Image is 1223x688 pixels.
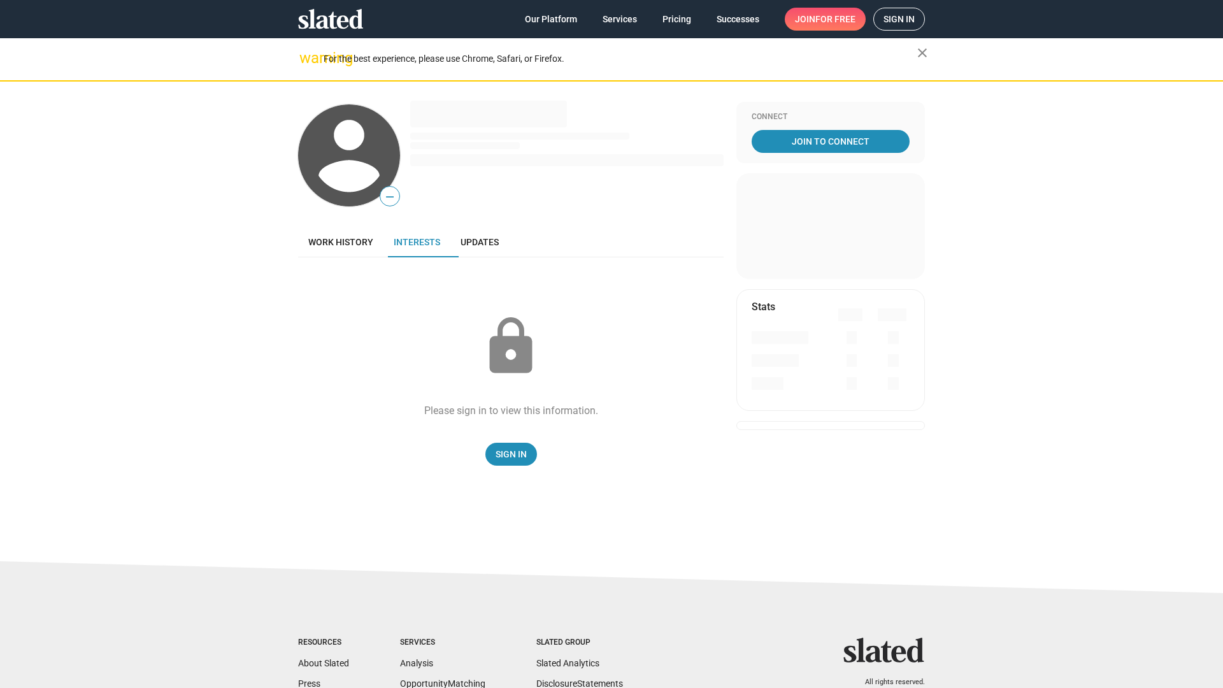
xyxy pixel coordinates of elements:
[400,638,485,648] div: Services
[662,8,691,31] span: Pricing
[324,50,917,68] div: For the best experience, please use Chrome, Safari, or Firefox.
[915,45,930,61] mat-icon: close
[515,8,587,31] a: Our Platform
[717,8,759,31] span: Successes
[394,237,440,247] span: Interests
[424,404,598,417] div: Please sign in to view this information.
[873,8,925,31] a: Sign in
[525,8,577,31] span: Our Platform
[298,638,349,648] div: Resources
[652,8,701,31] a: Pricing
[752,112,910,122] div: Connect
[496,443,527,466] span: Sign In
[883,8,915,30] span: Sign in
[380,189,399,205] span: —
[706,8,769,31] a: Successes
[383,227,450,257] a: Interests
[815,8,855,31] span: for free
[795,8,855,31] span: Join
[785,8,866,31] a: Joinfor free
[400,658,433,668] a: Analysis
[298,227,383,257] a: Work history
[752,130,910,153] a: Join To Connect
[536,638,623,648] div: Slated Group
[299,50,315,66] mat-icon: warning
[754,130,907,153] span: Join To Connect
[752,300,775,313] mat-card-title: Stats
[308,237,373,247] span: Work history
[485,443,537,466] a: Sign In
[536,658,599,668] a: Slated Analytics
[450,227,509,257] a: Updates
[592,8,647,31] a: Services
[479,315,543,378] mat-icon: lock
[461,237,499,247] span: Updates
[298,658,349,668] a: About Slated
[603,8,637,31] span: Services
